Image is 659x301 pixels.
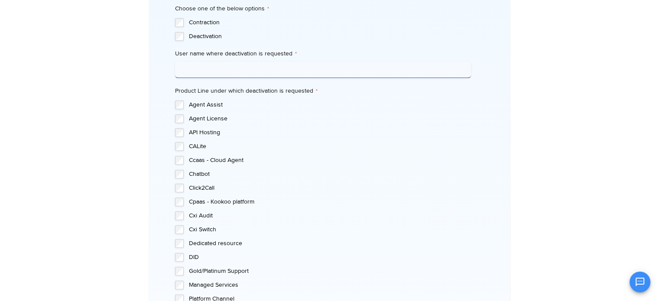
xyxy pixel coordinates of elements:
[189,184,471,192] label: Click2Call
[189,197,471,206] label: Cpaas - Kookoo platform
[189,100,471,109] label: Agent Assist
[189,32,471,41] label: Deactivation
[189,170,471,178] label: Chatbot
[189,211,471,220] label: Cxi Audit
[189,225,471,234] label: Cxi Switch
[175,49,471,58] label: User name where deactivation is requested
[189,156,471,165] label: Ccaas - Cloud Agent
[189,253,471,262] label: DID
[189,281,471,289] label: Managed Services
[189,142,471,151] label: CALite
[189,239,471,248] label: Dedicated resource
[175,87,318,95] legend: Product Line under which deactivation is requested
[189,114,471,123] label: Agent License
[189,267,471,275] label: Gold/Platinum Support
[630,272,650,292] button: Open chat
[189,128,471,137] label: API Hosting
[189,18,471,27] label: Contraction
[175,4,269,13] legend: Choose one of the below options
